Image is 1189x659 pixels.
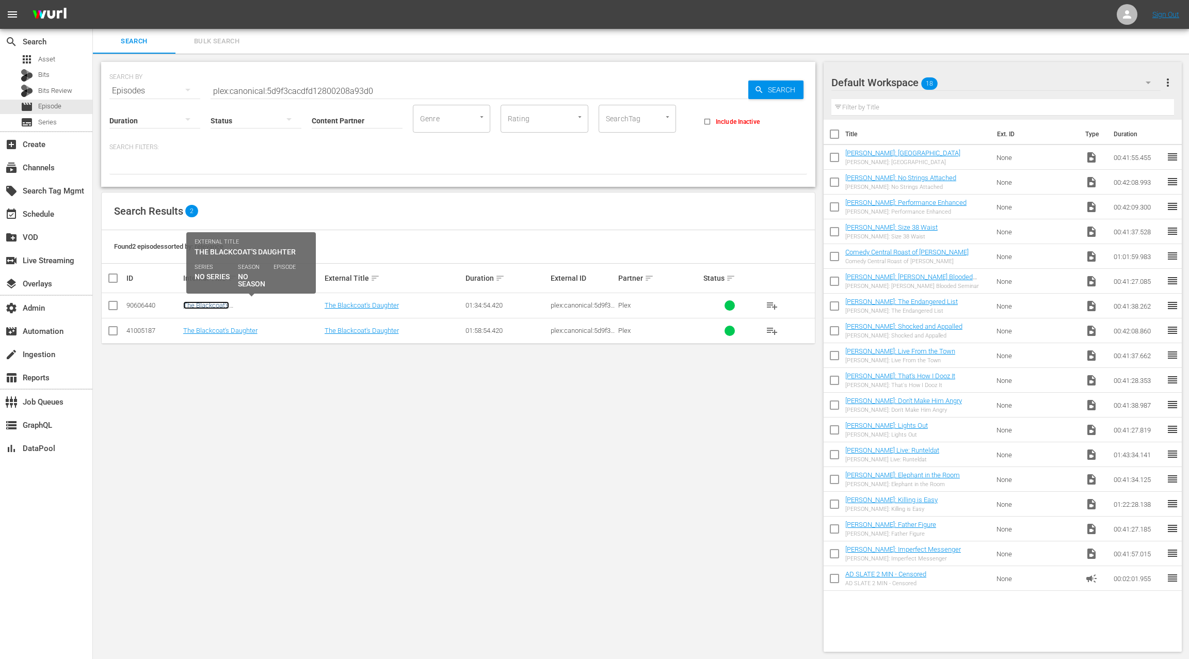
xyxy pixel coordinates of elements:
[766,299,778,312] span: playlist_add
[845,456,939,463] div: [PERSON_NAME] Live: Runteldat
[38,86,72,96] span: Bits Review
[1110,566,1166,591] td: 00:02:01.955
[1110,219,1166,244] td: 00:41:37.528
[992,467,1082,492] td: None
[845,347,955,355] a: [PERSON_NAME]: Live From the Town
[114,243,223,250] span: Found 2 episodes sorted by: relevance
[845,382,955,389] div: [PERSON_NAME]: That's How I Dooz It
[992,244,1082,269] td: None
[1110,517,1166,541] td: 00:41:27.185
[465,272,547,284] div: Duration
[645,274,654,283] span: sort
[126,327,180,334] div: 41005187
[6,8,19,21] span: menu
[845,184,956,190] div: [PERSON_NAME]: No Strings Attached
[1085,176,1098,188] span: Video
[1110,145,1166,170] td: 00:41:55.455
[992,269,1082,294] td: None
[38,70,50,80] span: Bits
[845,357,955,364] div: [PERSON_NAME]: Live From the Town
[845,283,988,290] div: [PERSON_NAME]: [PERSON_NAME] Blooded Seminar
[5,36,18,48] span: Search
[185,205,198,217] span: 2
[1166,448,1179,460] span: reorder
[126,274,180,282] div: ID
[845,199,967,206] a: [PERSON_NAME]: Performance Enhanced
[845,258,969,265] div: Comedy Central Roast of [PERSON_NAME]
[551,327,615,342] span: plex:canonical:5d9f3cacdfd12800208a93d0
[1085,250,1098,263] span: Video
[325,327,399,334] a: The Blackcoat's Daughter
[1085,498,1098,510] span: Video
[992,145,1082,170] td: None
[618,327,631,334] span: Plex
[845,397,962,405] a: [PERSON_NAME]: Don't Make Him Angry
[845,298,958,306] a: [PERSON_NAME]: The Endangered List
[5,372,18,384] span: Reports
[1085,572,1098,585] span: Ad
[845,273,977,288] a: [PERSON_NAME]: [PERSON_NAME] Blooded Seminar
[5,442,18,455] span: DataPool
[1110,393,1166,417] td: 00:41:38.987
[845,174,956,182] a: [PERSON_NAME]: No Strings Attached
[5,138,18,151] span: Create
[845,570,926,578] a: AD SLATE 2 MIN - Censored
[1085,275,1098,287] span: Video
[845,580,926,587] div: AD SLATE 2 MIN - Censored
[109,76,200,105] div: Episodes
[845,521,936,528] a: [PERSON_NAME]: Father Figure
[1085,523,1098,535] span: Video
[663,112,672,122] button: Open
[228,274,237,283] span: sort
[183,327,258,334] a: The Blackcoat's Daughter
[845,120,991,149] th: Title
[845,422,928,429] a: [PERSON_NAME]: Lights Out
[764,81,804,99] span: Search
[495,274,505,283] span: sort
[1110,343,1166,368] td: 00:41:37.662
[5,231,18,244] span: VOD
[716,117,760,126] span: Include Inactive
[991,120,1079,149] th: Ext. ID
[1110,170,1166,195] td: 00:42:08.993
[992,517,1082,541] td: None
[845,159,960,166] div: [PERSON_NAME]: [GEOGRAPHIC_DATA]
[766,325,778,337] span: playlist_add
[845,332,962,339] div: [PERSON_NAME]: Shocked and Appalled
[1166,225,1179,237] span: reorder
[183,272,322,284] div: Internal Title
[845,446,939,454] a: [PERSON_NAME] Live: Runteldat
[21,53,33,66] span: Asset
[38,101,61,111] span: Episode
[703,272,757,284] div: Status
[992,318,1082,343] td: None
[465,327,547,334] div: 01:58:54.420
[1110,294,1166,318] td: 00:41:38.262
[992,368,1082,393] td: None
[760,318,784,343] button: playlist_add
[1166,473,1179,485] span: reorder
[1110,467,1166,492] td: 00:41:34.125
[1166,349,1179,361] span: reorder
[1110,442,1166,467] td: 01:43:34.141
[371,274,380,283] span: sort
[992,566,1082,591] td: None
[921,73,938,94] span: 18
[1162,76,1174,89] span: more_vert
[5,208,18,220] span: Schedule
[325,272,463,284] div: External Title
[21,69,33,82] div: Bits
[992,195,1082,219] td: None
[1166,522,1179,535] span: reorder
[1085,548,1098,560] span: Video
[5,254,18,267] span: Live Streaming
[1166,299,1179,312] span: reorder
[1085,151,1098,164] span: Video
[1110,269,1166,294] td: 00:41:27.085
[5,278,18,290] span: Overlays
[845,248,969,256] a: Comedy Central Roast of [PERSON_NAME]
[1110,417,1166,442] td: 00:41:27.819
[5,185,18,197] span: Search Tag Mgmt
[992,442,1082,467] td: None
[1166,175,1179,188] span: reorder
